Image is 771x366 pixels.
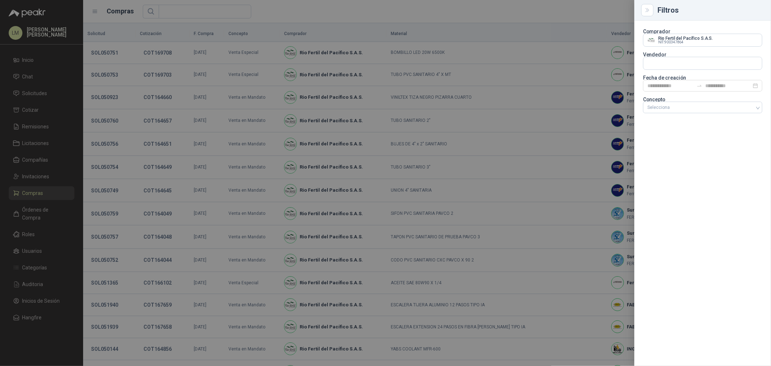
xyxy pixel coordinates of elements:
p: Vendedor [643,52,762,57]
span: swap-right [697,83,702,89]
p: Comprador [643,29,762,34]
div: Filtros [658,7,762,14]
span: to [697,83,702,89]
p: Fecha de creación [643,76,762,80]
button: Close [643,6,652,14]
p: Concepto [643,97,762,102]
